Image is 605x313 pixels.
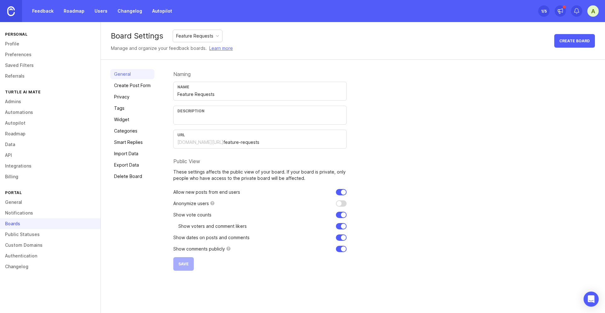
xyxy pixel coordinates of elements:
a: Create Post Form [110,80,154,91]
a: Changelog [114,5,146,17]
div: Feature Requests [176,32,213,39]
a: Widget [110,115,154,125]
p: Show vote counts [173,212,211,218]
a: Feedback [28,5,57,17]
div: [DOMAIN_NAME][URL] [177,139,223,145]
div: 1 /5 [541,7,547,15]
a: Export Data [110,160,154,170]
p: Show comments publicly [173,246,225,252]
span: Create Board [559,38,590,43]
p: Show dates on posts and comments [173,234,250,241]
a: Smart Replies [110,137,154,147]
button: A [587,5,599,17]
button: Create Board [554,34,595,48]
div: Public View [173,159,347,164]
p: Allow new posts from end users [173,189,240,195]
a: Learn more [209,45,233,52]
a: Users [91,5,111,17]
a: Privacy [110,92,154,102]
p: Anonymize users [173,200,209,207]
a: Delete Board [110,171,154,181]
div: Description [177,109,343,113]
img: Canny Home [7,6,15,16]
div: URL [177,133,343,137]
a: Autopilot [148,5,176,17]
div: Name [177,85,343,89]
div: Open Intercom Messenger [584,292,599,307]
a: Tags [110,103,154,113]
a: Import Data [110,149,154,159]
p: These settings affects the public view of your board. If your board is private, only people who h... [173,169,347,181]
a: General [110,69,154,79]
div: Naming [173,72,347,77]
a: Categories [110,126,154,136]
p: Show voters and comment likers [178,223,247,229]
a: Roadmap [60,5,88,17]
div: Board Settings [111,32,163,40]
button: 1/5 [538,5,550,17]
div: Manage and organize your feedback boards. [111,45,233,52]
